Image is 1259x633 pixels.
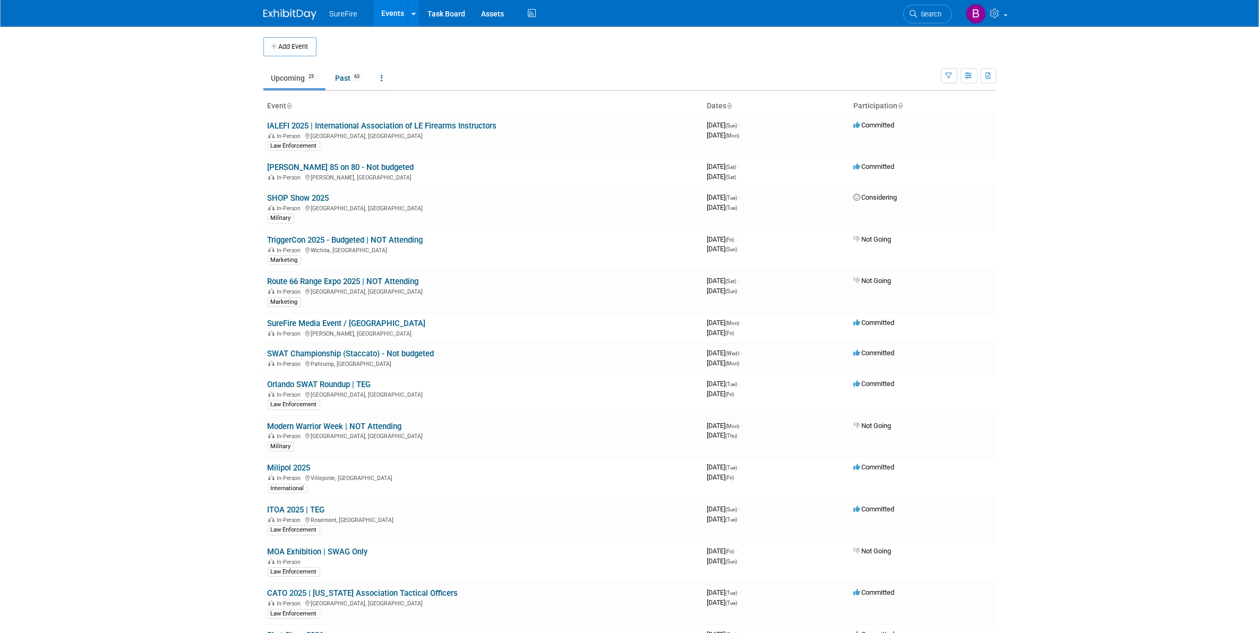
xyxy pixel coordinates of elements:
span: (Sun) [726,559,738,564]
span: (Sun) [726,288,738,294]
span: [DATE] [707,505,741,513]
div: [GEOGRAPHIC_DATA], [GEOGRAPHIC_DATA] [268,431,699,440]
span: [DATE] [707,431,738,439]
span: Committed [854,319,895,327]
span: 25 [306,73,318,81]
span: (Mon) [726,133,740,139]
img: In-Person Event [268,247,275,252]
span: [DATE] [707,515,738,523]
span: [DATE] [707,390,734,398]
span: (Tue) [726,600,738,606]
span: [DATE] [707,277,740,285]
span: - [741,349,743,357]
span: 63 [352,73,363,81]
div: Military [268,442,294,451]
span: In-Person [277,133,304,140]
a: SureFire Media Event / [GEOGRAPHIC_DATA] [268,319,426,328]
a: IALEFI 2025 | International Association of LE Firearms Instructors [268,121,497,131]
div: Law Enforcement [268,141,320,151]
span: [DATE] [707,463,741,471]
span: - [736,547,738,555]
a: TriggerCon 2025 - Budgeted | NOT Attending [268,235,423,245]
th: Participation [850,97,996,115]
span: In-Person [277,330,304,337]
span: (Tue) [726,195,738,201]
span: [DATE] [707,349,743,357]
div: [GEOGRAPHIC_DATA], [GEOGRAPHIC_DATA] [268,598,699,607]
button: Add Event [263,37,316,56]
div: Rosemont, [GEOGRAPHIC_DATA] [268,515,699,524]
div: Marketing [268,297,301,307]
span: Not Going [854,235,892,243]
span: Not Going [854,422,892,430]
span: In-Person [277,361,304,367]
span: [DATE] [707,319,743,327]
span: [DATE] [707,380,741,388]
span: In-Person [277,247,304,254]
th: Dates [703,97,850,115]
span: [DATE] [707,203,738,211]
a: [PERSON_NAME] 85 on 80 - Not budgeted [268,162,414,172]
span: (Fri) [726,549,734,554]
img: In-Person Event [268,391,275,397]
span: [DATE] [707,557,738,565]
div: Law Enforcement [268,400,320,409]
div: Marketing [268,255,301,265]
span: - [738,162,740,170]
div: Law Enforcement [268,609,320,619]
span: Committed [854,588,895,596]
img: In-Person Event [268,174,275,179]
span: [DATE] [707,598,738,606]
span: In-Person [277,433,304,440]
span: (Tue) [726,205,738,211]
a: Route 66 Range Expo 2025 | NOT Attending [268,277,419,286]
span: (Thu) [726,433,738,439]
a: Sort by Start Date [727,101,732,110]
img: ExhibitDay [263,9,316,20]
span: [DATE] [707,235,738,243]
a: SWAT Championship (Staccato) - Not budgeted [268,349,434,358]
span: In-Person [277,475,304,482]
span: In-Person [277,174,304,181]
span: Committed [854,349,895,357]
span: [DATE] [707,473,734,481]
a: Milipol 2025 [268,463,311,473]
span: (Tue) [726,517,738,523]
span: Committed [854,463,895,471]
span: Considering [854,193,897,201]
div: Military [268,213,294,223]
span: - [739,193,741,201]
img: In-Person Event [268,559,275,564]
img: In-Person Event [268,330,275,336]
div: [PERSON_NAME], [GEOGRAPHIC_DATA] [268,329,699,337]
div: Villepinte, [GEOGRAPHIC_DATA] [268,473,699,482]
div: Pahrump, [GEOGRAPHIC_DATA] [268,359,699,367]
a: Upcoming25 [263,68,326,88]
a: Search [903,5,952,23]
span: (Wed) [726,350,740,356]
a: Sort by Event Name [287,101,292,110]
span: In-Person [277,517,304,524]
span: [DATE] [707,245,738,253]
a: Orlando SWAT Roundup | TEG [268,380,371,389]
span: In-Person [277,288,304,295]
div: Law Enforcement [268,525,320,535]
span: - [741,319,743,327]
div: [PERSON_NAME], [GEOGRAPHIC_DATA] [268,173,699,181]
span: (Sat) [726,174,736,180]
span: Committed [854,505,895,513]
img: In-Person Event [268,517,275,522]
span: (Sat) [726,164,736,170]
span: Not Going [854,547,892,555]
img: In-Person Event [268,133,275,138]
div: [GEOGRAPHIC_DATA], [GEOGRAPHIC_DATA] [268,203,699,212]
a: SHOP Show 2025 [268,193,329,203]
span: (Tue) [726,590,738,596]
img: Bree Yoshikawa [966,4,986,24]
span: [DATE] [707,359,740,367]
span: [DATE] [707,162,740,170]
span: [DATE] [707,121,741,129]
img: In-Person Event [268,361,275,366]
div: Wichita, [GEOGRAPHIC_DATA] [268,245,699,254]
span: - [741,422,743,430]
